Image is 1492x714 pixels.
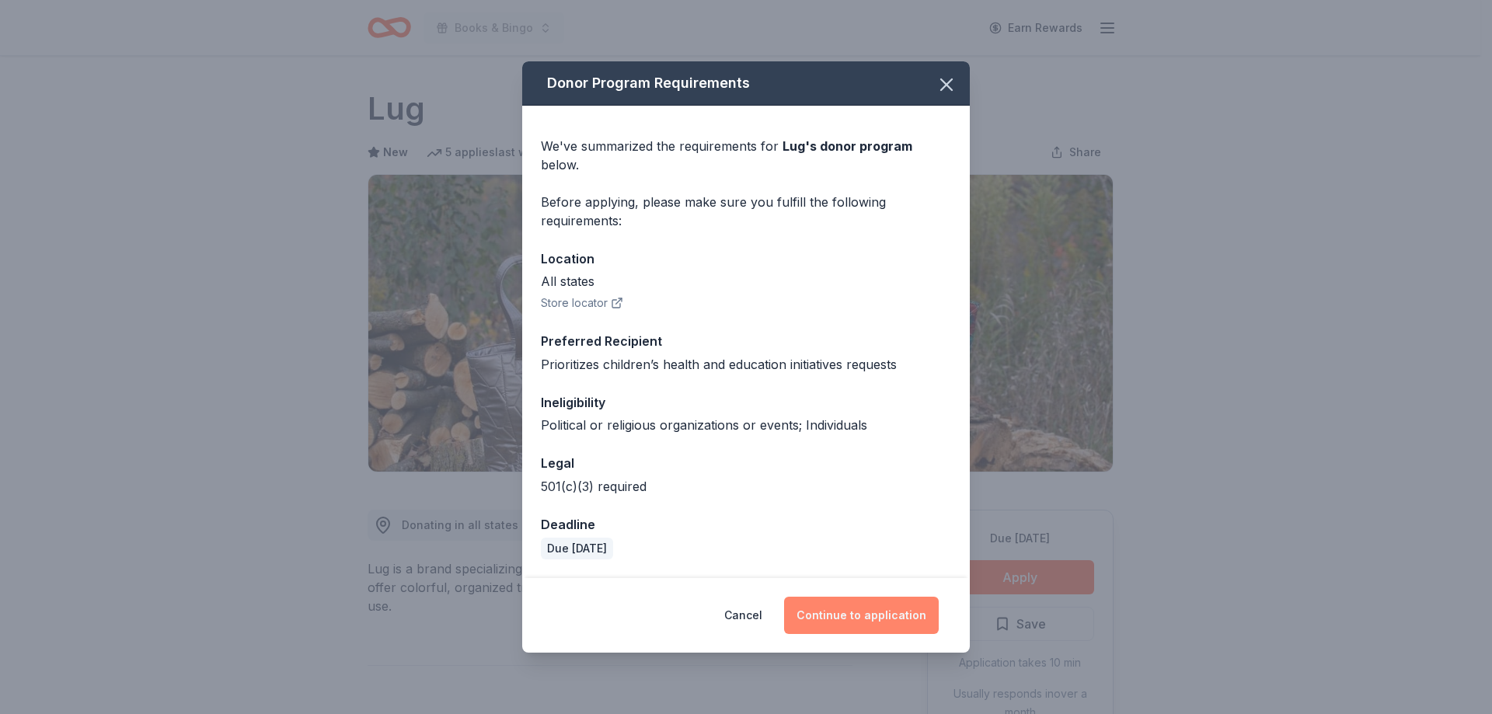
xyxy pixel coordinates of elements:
[784,597,939,634] button: Continue to application
[541,331,951,351] div: Preferred Recipient
[541,272,951,291] div: All states
[541,477,951,496] div: 501(c)(3) required
[541,294,623,312] button: Store locator
[541,416,951,434] div: Political or religious organizations or events; Individuals
[541,514,951,535] div: Deadline
[541,355,951,374] div: Prioritizes children’s health and education initiatives requests
[541,538,613,559] div: Due [DATE]
[541,249,951,269] div: Location
[522,61,970,106] div: Donor Program Requirements
[541,453,951,473] div: Legal
[541,193,951,230] div: Before applying, please make sure you fulfill the following requirements:
[783,138,912,154] span: Lug 's donor program
[541,392,951,413] div: Ineligibility
[541,137,951,174] div: We've summarized the requirements for below.
[724,597,762,634] button: Cancel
